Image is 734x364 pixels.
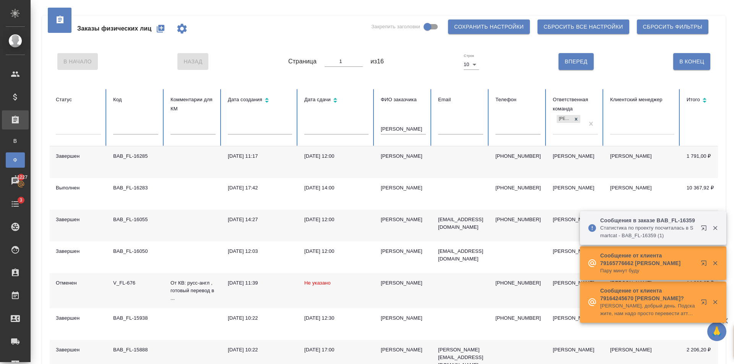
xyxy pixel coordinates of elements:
[288,57,317,66] span: Страница
[553,279,598,287] div: [PERSON_NAME]
[604,178,680,210] td: [PERSON_NAME]
[171,279,216,302] p: От КВ: русс-англ , готовый перевод в ...
[10,173,32,181] span: 11227
[381,279,426,287] div: [PERSON_NAME]
[228,184,292,192] div: [DATE] 17:42
[600,302,696,317] p: [PERSON_NAME], добрый день. Подскажите, нам надо просто перевести аттестат за 9 класс и справку з...
[228,346,292,354] div: [DATE] 10:22
[495,279,541,287] p: [PHONE_NUMBER]
[151,19,170,38] button: Создать
[56,248,101,255] div: Завершен
[464,54,474,58] label: Строк
[604,146,680,178] td: [PERSON_NAME]
[56,314,101,322] div: Завершен
[454,22,524,32] span: Сохранить настройки
[381,152,426,160] div: [PERSON_NAME]
[56,279,101,287] div: Отменен
[113,248,158,255] div: BAB_FL-16050
[707,260,723,267] button: Закрыть
[304,346,369,354] div: [DATE] 17:00
[56,346,101,354] div: Завершен
[553,346,598,354] div: [PERSON_NAME]
[381,346,426,354] div: [PERSON_NAME]
[637,19,708,34] button: Сбросить фильтры
[495,314,541,322] p: [PHONE_NUMBER]
[77,24,151,33] span: Заказы физических лиц
[56,95,101,104] div: Статус
[56,184,101,192] div: Выполнен
[304,314,369,322] div: [DATE] 12:30
[557,115,572,123] div: [PERSON_NAME]
[600,217,696,224] p: Сообщения в заказе BAB_FL-16359
[228,152,292,160] div: [DATE] 11:17
[600,287,696,302] p: Сообщение от клиента 79164245670 [PERSON_NAME]?
[304,95,369,106] div: Сортировка
[304,184,369,192] div: [DATE] 14:00
[553,95,598,113] div: Ответственная команда
[696,220,715,239] button: Открыть в новой вкладке
[6,133,25,149] a: В
[113,216,158,223] div: BAB_FL-16055
[544,22,623,32] span: Сбросить все настройки
[643,22,702,32] span: Сбросить фильтры
[687,95,732,106] div: Сортировка
[228,279,292,287] div: [DATE] 11:39
[228,314,292,322] div: [DATE] 10:22
[381,95,426,104] div: ФИО заказчика
[304,280,331,286] span: Не указано
[381,216,426,223] div: [PERSON_NAME]
[304,216,369,223] div: [DATE] 12:00
[600,224,696,239] p: Cтатистика по проекту посчиталась в Smartcat - BAB_FL-16359 (1)
[610,95,674,104] div: Клиентский менеджер
[495,216,541,223] p: [PHONE_NUMBER]
[438,248,483,263] p: [EMAIL_ADDRESS][DOMAIN_NAME]
[370,57,384,66] span: из 16
[600,252,696,267] p: Сообщение от клиента 79165776662 [PERSON_NAME]
[553,184,598,192] div: [PERSON_NAME]
[304,152,369,160] div: [DATE] 12:00
[113,184,158,192] div: BAB_FL-16283
[381,248,426,255] div: [PERSON_NAME]
[696,256,715,274] button: Открыть в новой вкладке
[113,346,158,354] div: BAB_FL-15888
[600,267,696,275] p: Пару минут буду
[2,171,29,191] a: 11227
[2,194,29,214] a: 3
[10,137,21,145] span: В
[56,216,101,223] div: Завершен
[495,152,541,160] p: [PHONE_NUMBER]
[15,196,27,204] span: 3
[553,152,598,160] div: [PERSON_NAME]
[604,210,680,241] td: [PERSON_NAME]
[553,248,598,255] div: [PERSON_NAME]
[381,314,426,322] div: [PERSON_NAME]
[448,19,530,34] button: Сохранить настройки
[113,95,158,104] div: Код
[228,95,292,106] div: Сортировка
[495,184,541,192] p: [PHONE_NUMBER]
[696,294,715,313] button: Открыть в новой вкладке
[538,19,629,34] button: Сбросить все настройки
[6,152,25,168] a: Ф
[673,53,710,70] button: В Конец
[228,216,292,223] div: [DATE] 14:27
[381,184,426,192] div: [PERSON_NAME]
[707,299,723,306] button: Закрыть
[553,216,598,223] div: [PERSON_NAME]
[679,57,704,66] span: В Конец
[113,314,158,322] div: BAB_FL-15938
[707,225,723,231] button: Закрыть
[438,216,483,231] p: [EMAIL_ADDRESS][DOMAIN_NAME]
[438,95,483,104] div: Email
[228,248,292,255] div: [DATE] 12:03
[565,57,587,66] span: Вперед
[495,95,541,104] div: Телефон
[171,95,216,113] div: Комментарии для КМ
[10,156,21,164] span: Ф
[464,59,479,70] div: 10
[553,314,598,322] div: [PERSON_NAME]
[559,53,593,70] button: Вперед
[56,152,101,160] div: Завершен
[113,152,158,160] div: BAB_FL-16285
[113,279,158,287] div: V_FL-676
